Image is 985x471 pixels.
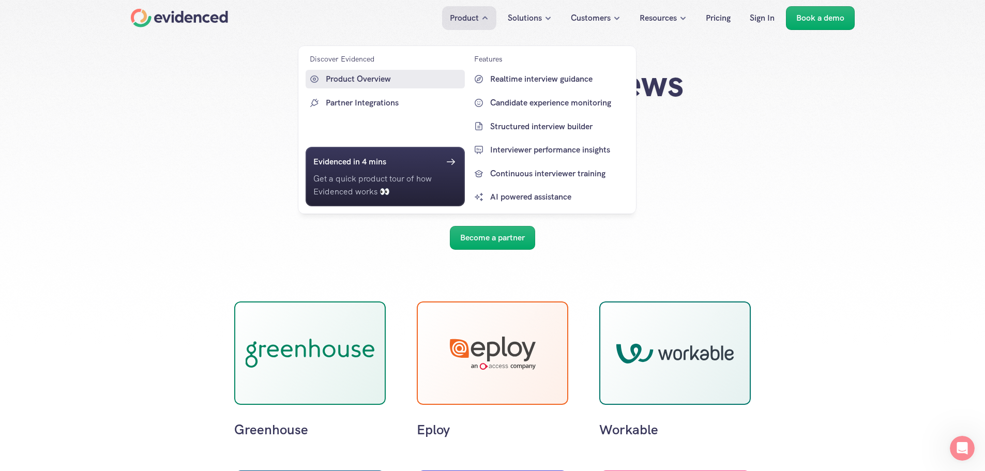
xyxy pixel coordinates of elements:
[66,339,74,347] button: Start recording
[599,301,751,439] a: Workable
[490,72,626,86] p: Realtime interview guidance
[50,5,117,13] h1: [PERSON_NAME]
[469,117,629,135] a: Structured interview builder
[234,301,386,439] a: Greenhouse
[313,155,386,169] h6: Evidenced in 4 mins
[490,190,626,204] p: AI powered assistance
[490,96,626,110] p: Candidate experience monitoring
[571,11,611,25] p: Customers
[469,141,629,159] a: Interviewer performance insights
[508,11,542,25] p: Solutions
[177,335,194,351] button: Send a message…
[49,339,57,347] button: Gif picker
[17,125,100,131] div: [PERSON_NAME] • 7m ago
[306,94,465,112] a: Partner Integrations
[8,59,170,123] div: Hey 👋If you have any questions about our pricing, I’m here to help! 🙂[PERSON_NAME][PERSON_NAME] •...
[469,94,629,112] a: Candidate experience monitoring
[490,143,626,157] p: Interviewer performance insights
[234,420,386,439] p: Greenhouse
[417,420,568,439] h4: Eploy
[326,72,462,86] p: Product Overview
[50,13,113,23] p: Active over [DATE]
[286,62,700,149] h1: Add amazing interviews to your workflow
[306,70,465,88] a: Product Overview
[450,11,479,25] p: Product
[950,436,975,461] iframe: Intercom live chat
[181,4,200,23] div: Close
[17,66,161,76] div: Hey 👋
[313,172,457,199] p: Get a quick product tour of how Evidenced works 👀
[706,11,731,25] p: Pricing
[16,339,24,347] button: Upload attachment
[417,301,568,439] a: Eploy
[162,4,181,24] button: Home
[750,11,775,25] p: Sign In
[8,59,199,145] div: Andy says…
[742,6,782,30] a: Sign In
[460,231,525,245] p: Become a partner
[306,147,465,206] a: Evidenced in 4 minsGet a quick product tour of how Evidenced works 👀
[469,164,629,183] a: Continuous interviewer training
[29,6,46,22] img: Profile image for Andy
[17,81,161,101] div: If you have any questions about our pricing, I’m here to help! 🙂
[796,11,844,25] p: Book a demo
[131,9,228,27] a: Home
[490,167,626,180] p: Continuous interviewer training
[7,4,26,24] button: go back
[33,339,41,347] button: Emoji picker
[490,119,626,133] p: Structured interview builder
[469,70,629,88] a: Realtime interview guidance
[326,96,462,110] p: Partner Integrations
[17,107,161,117] div: [PERSON_NAME]
[474,53,502,65] p: Features
[599,420,751,439] p: Workable
[698,6,738,30] a: Pricing
[640,11,677,25] p: Resources
[786,6,855,30] a: Book a demo
[469,188,629,206] a: AI powered assistance
[310,53,374,65] p: Discover Evidenced
[9,317,198,335] textarea: Message…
